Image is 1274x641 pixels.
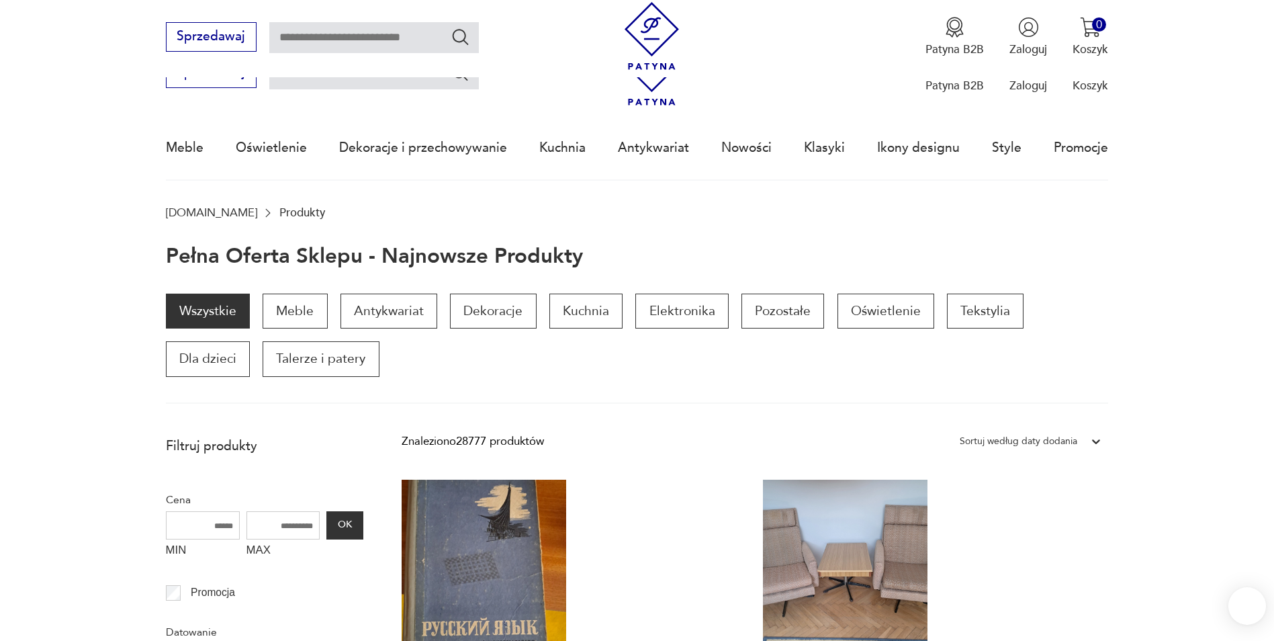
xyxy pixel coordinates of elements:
a: Kuchnia [549,294,623,329]
label: MIN [166,540,240,565]
a: Tekstylia [947,294,1023,329]
p: Produkty [279,206,325,219]
a: Promocje [1054,117,1108,179]
iframe: Smartsupp widget button [1228,587,1266,625]
h1: Pełna oferta sklepu - najnowsze produkty [166,245,583,268]
img: Ikona koszyka [1080,17,1101,38]
p: Zaloguj [1009,78,1047,93]
img: Ikonka użytkownika [1018,17,1039,38]
a: Antykwariat [618,117,689,179]
a: Klasyki [804,117,845,179]
button: Szukaj [451,63,470,83]
button: OK [326,511,363,540]
p: Patyna B2B [925,42,984,57]
a: Meble [166,117,203,179]
a: Oświetlenie [837,294,934,329]
a: Meble [263,294,327,329]
a: Oświetlenie [236,117,307,179]
img: Patyna - sklep z meblami i dekoracjami vintage [618,2,686,70]
div: 0 [1092,17,1106,32]
a: Nowości [721,117,772,179]
div: Znaleziono 28777 produktów [402,433,544,450]
a: Dekoracje [450,294,536,329]
p: Zaloguj [1009,42,1047,57]
a: Antykwariat [340,294,437,329]
button: 0Koszyk [1073,17,1108,57]
p: Filtruj produkty [166,437,363,455]
p: Patyna B2B [925,78,984,93]
div: Sortuj według daty dodania [960,433,1077,450]
button: Szukaj [451,27,470,46]
a: Talerze i patery [263,341,379,376]
a: Sprzedawaj [166,32,257,43]
button: Patyna B2B [925,17,984,57]
p: Koszyk [1073,42,1108,57]
a: Kuchnia [539,117,586,179]
a: Ikona medaluPatyna B2B [925,17,984,57]
button: Sprzedawaj [166,22,257,52]
img: Ikona medalu [944,17,965,38]
a: Style [992,117,1021,179]
a: Dla dzieci [166,341,250,376]
a: Wszystkie [166,294,250,329]
button: Zaloguj [1009,17,1047,57]
a: Sprzedawaj [166,69,257,79]
label: MAX [246,540,320,565]
p: Koszyk [1073,78,1108,93]
a: Elektronika [635,294,728,329]
a: Ikony designu [877,117,960,179]
a: [DOMAIN_NAME] [166,206,257,219]
p: Cena [166,491,363,509]
p: Datowanie [166,624,363,641]
a: Pozostałe [741,294,824,329]
p: Promocja [191,584,235,601]
a: Dekoracje i przechowywanie [339,117,507,179]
